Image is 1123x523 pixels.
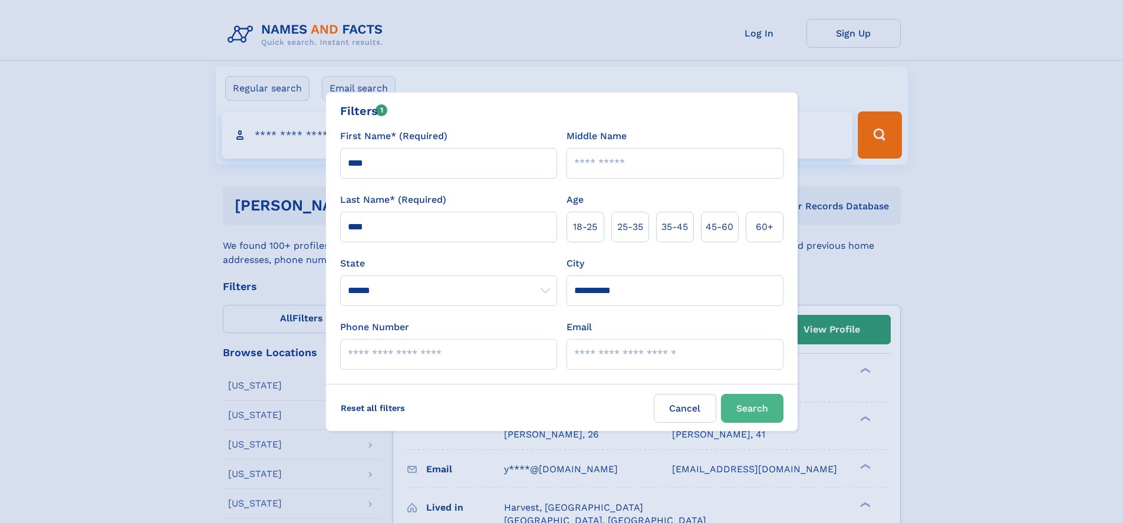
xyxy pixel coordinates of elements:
label: Middle Name [567,129,627,143]
label: First Name* (Required) [340,129,447,143]
span: 35‑45 [661,220,688,234]
span: 25‑35 [617,220,643,234]
span: 60+ [756,220,773,234]
label: City [567,256,584,271]
label: Reset all filters [333,394,413,422]
button: Search [721,394,783,423]
span: 18‑25 [573,220,597,234]
label: Last Name* (Required) [340,193,446,207]
label: Phone Number [340,320,409,334]
label: Age [567,193,584,207]
label: Email [567,320,592,334]
label: Cancel [654,394,716,423]
span: 45‑60 [706,220,733,234]
div: Filters [340,102,388,120]
label: State [340,256,557,271]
